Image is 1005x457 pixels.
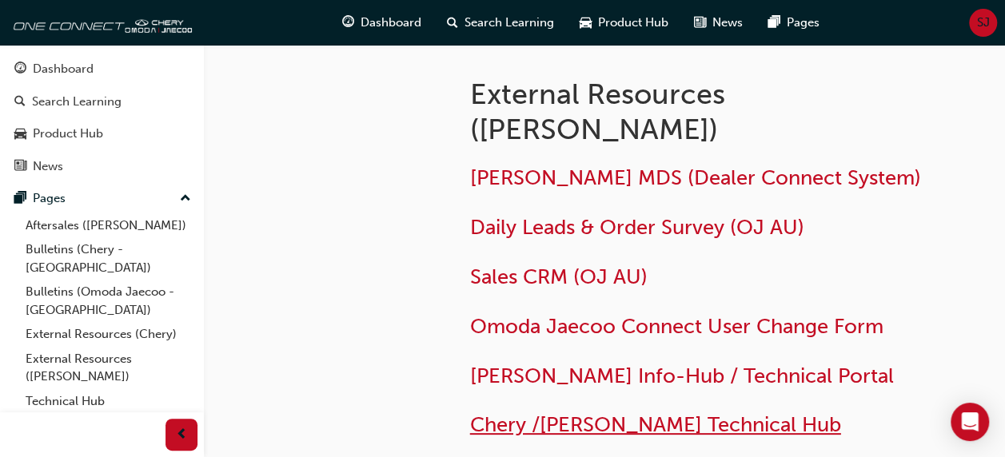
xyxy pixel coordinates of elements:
span: pages-icon [768,13,780,33]
span: up-icon [180,189,191,209]
a: [PERSON_NAME] Info-Hub / Technical Portal [470,364,894,388]
span: news-icon [14,160,26,174]
div: Pages [33,189,66,208]
div: News [33,157,63,176]
button: Pages [6,184,197,213]
a: Aftersales ([PERSON_NAME]) [19,213,197,238]
span: car-icon [14,127,26,141]
span: search-icon [14,95,26,109]
span: prev-icon [176,425,188,445]
a: Sales CRM (OJ AU) [470,264,648,289]
a: Search Learning [6,87,197,117]
span: SJ [977,14,990,32]
button: SJ [969,9,997,37]
span: pages-icon [14,192,26,206]
span: Pages [787,14,820,32]
a: Omoda Jaecoo Connect User Change Form [470,314,883,339]
span: News [712,14,743,32]
a: guage-iconDashboard [329,6,434,39]
div: Open Intercom Messenger [951,403,989,441]
a: Technical Hub ([PERSON_NAME]) [19,389,197,431]
a: car-iconProduct Hub [567,6,681,39]
span: news-icon [694,13,706,33]
span: guage-icon [342,13,354,33]
a: news-iconNews [681,6,756,39]
a: External Resources ([PERSON_NAME]) [19,347,197,389]
span: search-icon [447,13,458,33]
h1: External Resources ([PERSON_NAME]) [470,77,883,146]
a: External Resources (Chery) [19,322,197,347]
span: Search Learning [465,14,554,32]
img: oneconnect [8,6,192,38]
div: Product Hub [33,125,103,143]
span: Product Hub [598,14,668,32]
a: Chery /[PERSON_NAME] Technical Hub [470,412,841,437]
a: Product Hub [6,119,197,149]
a: Bulletins (Chery - [GEOGRAPHIC_DATA]) [19,237,197,280]
span: guage-icon [14,62,26,77]
div: Search Learning [32,93,122,111]
a: [PERSON_NAME] MDS (Dealer Connect System) [470,165,921,190]
button: DashboardSearch LearningProduct HubNews [6,51,197,184]
span: car-icon [580,13,592,33]
a: pages-iconPages [756,6,832,39]
a: search-iconSearch Learning [434,6,567,39]
a: Bulletins (Omoda Jaecoo - [GEOGRAPHIC_DATA]) [19,280,197,322]
div: Dashboard [33,60,94,78]
span: Dashboard [361,14,421,32]
a: News [6,152,197,181]
a: Dashboard [6,54,197,84]
a: Daily Leads & Order Survey (OJ AU) [470,215,804,240]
